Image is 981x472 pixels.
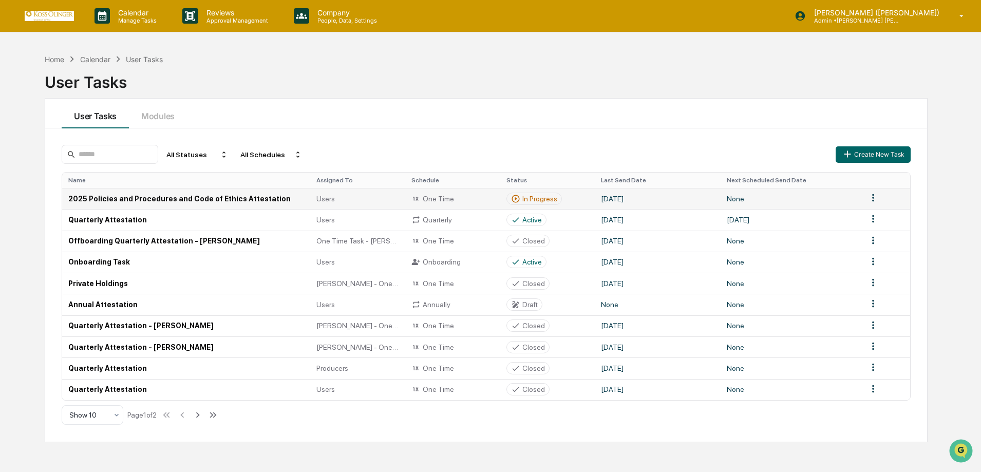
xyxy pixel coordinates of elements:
[85,167,89,176] span: •
[500,173,595,188] th: Status
[80,55,110,64] div: Calendar
[129,99,187,128] button: Modules
[316,322,399,330] span: [PERSON_NAME] - One Time Task
[316,216,335,224] span: Users
[522,343,545,351] div: Closed
[62,273,310,294] td: Private Holdings
[46,79,168,89] div: Start new chat
[522,216,542,224] div: Active
[21,230,65,240] span: Data Lookup
[595,294,720,315] td: None
[159,112,187,124] button: See all
[595,188,720,209] td: [DATE]
[316,385,335,393] span: Users
[316,195,335,203] span: Users
[411,343,494,352] div: One Time
[806,8,945,17] p: [PERSON_NAME] ([PERSON_NAME])
[595,173,720,188] th: Last Send Date
[411,385,494,394] div: One Time
[32,167,83,176] span: [PERSON_NAME]
[316,279,399,288] span: [PERSON_NAME] - One Time Task
[595,336,720,357] td: [DATE]
[721,273,861,294] td: None
[85,140,89,148] span: •
[721,294,861,315] td: None
[62,294,310,315] td: Annual Attestation
[32,140,83,148] span: [PERSON_NAME]
[721,231,861,252] td: None
[411,194,494,203] div: One Time
[595,209,720,230] td: [DATE]
[162,146,232,163] div: All Statuses
[45,65,928,91] div: User Tasks
[310,173,405,188] th: Assigned To
[316,258,335,266] span: Users
[10,22,187,38] p: How can we help?
[411,215,494,224] div: Quarterly
[522,195,557,203] div: In Progress
[10,211,18,219] div: 🖐️
[595,379,720,400] td: [DATE]
[10,158,27,174] img: Ed Schembor
[198,17,273,24] p: Approval Management
[522,385,545,393] div: Closed
[62,99,129,128] button: User Tasks
[62,315,310,336] td: Quarterly Attestation - [PERSON_NAME]
[405,173,500,188] th: Schedule
[316,300,335,309] span: Users
[309,8,382,17] p: Company
[411,279,494,288] div: One Time
[806,17,901,24] p: Admin • [PERSON_NAME] [PERSON_NAME] Consulting, LLC
[70,206,131,224] a: 🗄️Attestations
[62,188,310,209] td: 2025 Policies and Procedures and Code of Ethics Attestation
[316,364,348,372] span: Producers
[25,11,74,21] img: logo
[522,279,545,288] div: Closed
[721,336,861,357] td: None
[102,255,124,262] span: Pylon
[62,379,310,400] td: Quarterly Attestation
[522,258,542,266] div: Active
[62,252,310,273] td: Onboarding Task
[46,89,141,97] div: We're available if you need us!
[110,17,162,24] p: Manage Tasks
[198,8,273,17] p: Reviews
[595,315,720,336] td: [DATE]
[522,237,545,245] div: Closed
[721,209,861,230] td: [DATE]
[110,8,162,17] p: Calendar
[62,357,310,379] td: Quarterly Attestation
[91,167,112,176] span: [DATE]
[27,47,169,58] input: Clear
[522,322,545,330] div: Closed
[91,140,112,148] span: [DATE]
[595,252,720,273] td: [DATE]
[836,146,911,163] button: Create New Task
[10,231,18,239] div: 🔎
[10,130,27,146] img: Jessica Sacks
[411,300,494,309] div: Annually
[411,321,494,330] div: One Time
[721,379,861,400] td: None
[721,173,861,188] th: Next Scheduled Send Date
[10,114,69,122] div: Past conversations
[175,82,187,94] button: Start new chat
[62,336,310,357] td: Quarterly Attestation - [PERSON_NAME]
[21,210,66,220] span: Preclearance
[316,343,399,351] span: [PERSON_NAME] - One Time Task
[595,231,720,252] td: [DATE]
[595,273,720,294] td: [DATE]
[10,79,29,97] img: 1746055101610-c473b297-6a78-478c-a979-82029cc54cd1
[721,357,861,379] td: None
[45,55,64,64] div: Home
[411,364,494,373] div: One Time
[309,17,382,24] p: People, Data, Settings
[6,225,69,244] a: 🔎Data Lookup
[6,206,70,224] a: 🖐️Preclearance
[522,364,545,372] div: Closed
[74,211,83,219] div: 🗄️
[411,257,494,267] div: Onboarding
[22,79,40,97] img: 6558925923028_b42adfe598fdc8269267_72.jpg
